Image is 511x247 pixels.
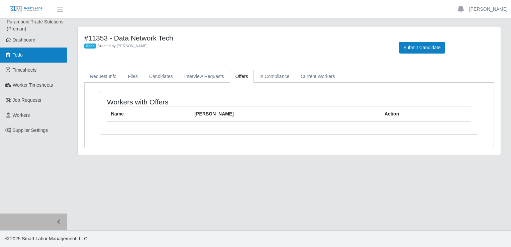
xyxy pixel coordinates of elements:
[84,44,96,49] span: Open
[122,70,143,83] a: Files
[84,34,389,42] h4: #11353 - Data Network Tech
[381,106,471,122] th: Action
[7,19,64,31] span: Paramount Trade Solutions (Proman)
[107,98,253,106] h4: Workers with Offers
[469,6,508,13] a: [PERSON_NAME]
[13,67,37,73] span: Timesheets
[9,6,43,13] img: SLM Logo
[13,97,41,103] span: Job Requests
[5,236,87,241] span: © 2025 Smart Labor Management, LLC
[13,52,23,58] span: Todo
[13,128,48,133] span: Supplier Settings
[191,106,381,122] th: [PERSON_NAME]
[399,42,445,54] button: Submit Candidate
[13,82,53,88] span: Worker Timesheets
[84,70,122,83] a: Request Info
[230,70,254,83] a: Offers
[254,70,295,83] a: In Compliance
[13,112,30,118] span: Workers
[107,106,191,122] th: Name
[295,70,340,83] a: Current Workers
[143,70,179,83] a: Candidates
[97,44,147,48] span: Created by [PERSON_NAME]
[179,70,230,83] a: Interview Requests
[13,37,36,43] span: Dashboard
